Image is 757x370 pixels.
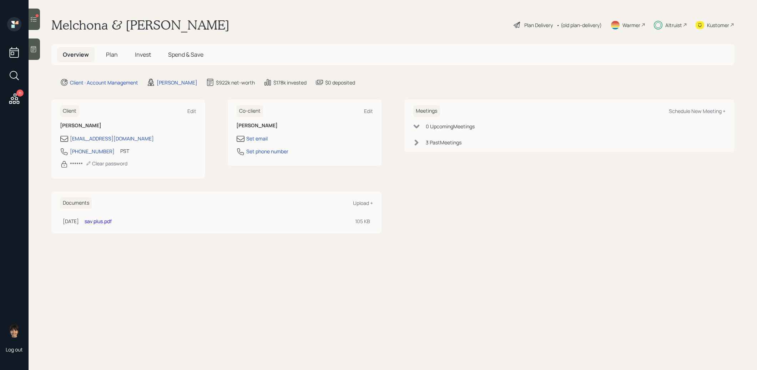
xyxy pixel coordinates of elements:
[70,79,138,86] div: Client · Account Management
[236,123,373,129] h6: [PERSON_NAME]
[60,197,92,209] h6: Documents
[426,139,461,146] div: 3 Past Meeting s
[51,17,229,33] h1: Melchona & [PERSON_NAME]
[622,21,640,29] div: Warmer
[353,200,373,206] div: Upload +
[187,108,196,114] div: Edit
[60,123,196,129] h6: [PERSON_NAME]
[364,108,373,114] div: Edit
[273,79,307,86] div: $178k invested
[325,79,355,86] div: $0 deposited
[524,21,553,29] div: Plan Delivery
[246,148,288,155] div: Set phone number
[63,51,89,58] span: Overview
[6,346,23,353] div: Log out
[216,79,255,86] div: $922k net-worth
[669,108,726,114] div: Schedule New Meeting +
[426,123,475,130] div: 0 Upcoming Meeting s
[70,135,154,142] div: [EMAIL_ADDRESS][DOMAIN_NAME]
[556,21,602,29] div: • (old plan-delivery)
[120,147,129,155] div: PST
[236,105,263,117] h6: Co-client
[63,217,79,225] div: [DATE]
[7,323,21,338] img: treva-nostdahl-headshot.png
[106,51,118,58] span: Plan
[355,217,370,225] div: 105 KB
[70,148,115,155] div: [PHONE_NUMBER]
[168,51,203,58] span: Spend & Save
[85,218,112,225] a: sav plus.pdf
[246,135,268,142] div: Set email
[665,21,682,29] div: Altruist
[16,89,24,97] div: 11
[157,79,197,86] div: [PERSON_NAME]
[86,160,127,167] div: Clear password
[135,51,151,58] span: Invest
[413,105,440,117] h6: Meetings
[60,105,79,117] h6: Client
[707,21,729,29] div: Kustomer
